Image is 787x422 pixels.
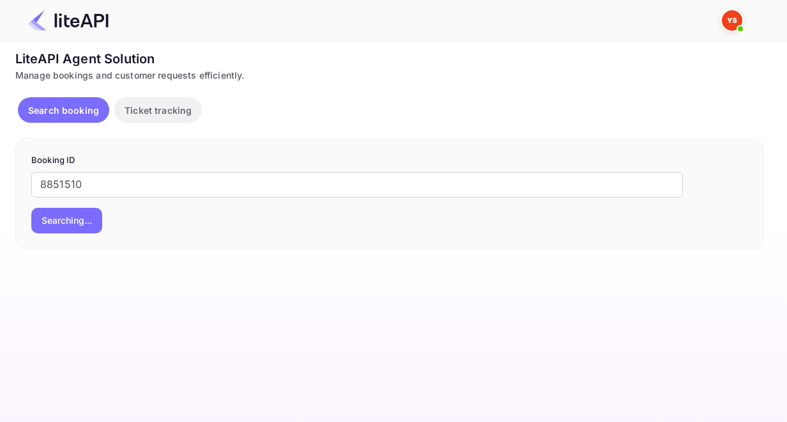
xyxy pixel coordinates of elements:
img: Yandex Support [722,10,742,31]
p: Search booking [28,104,99,117]
input: Enter Booking ID (e.g., 63782194) [31,172,683,198]
button: Searching... [31,208,102,233]
div: LiteAPI Agent Solution [15,49,764,68]
img: LiteAPI Logo [28,10,109,31]
p: Booking ID [31,154,748,167]
p: Ticket tracking [125,104,192,117]
div: Manage bookings and customer requests efficiently. [15,68,764,82]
